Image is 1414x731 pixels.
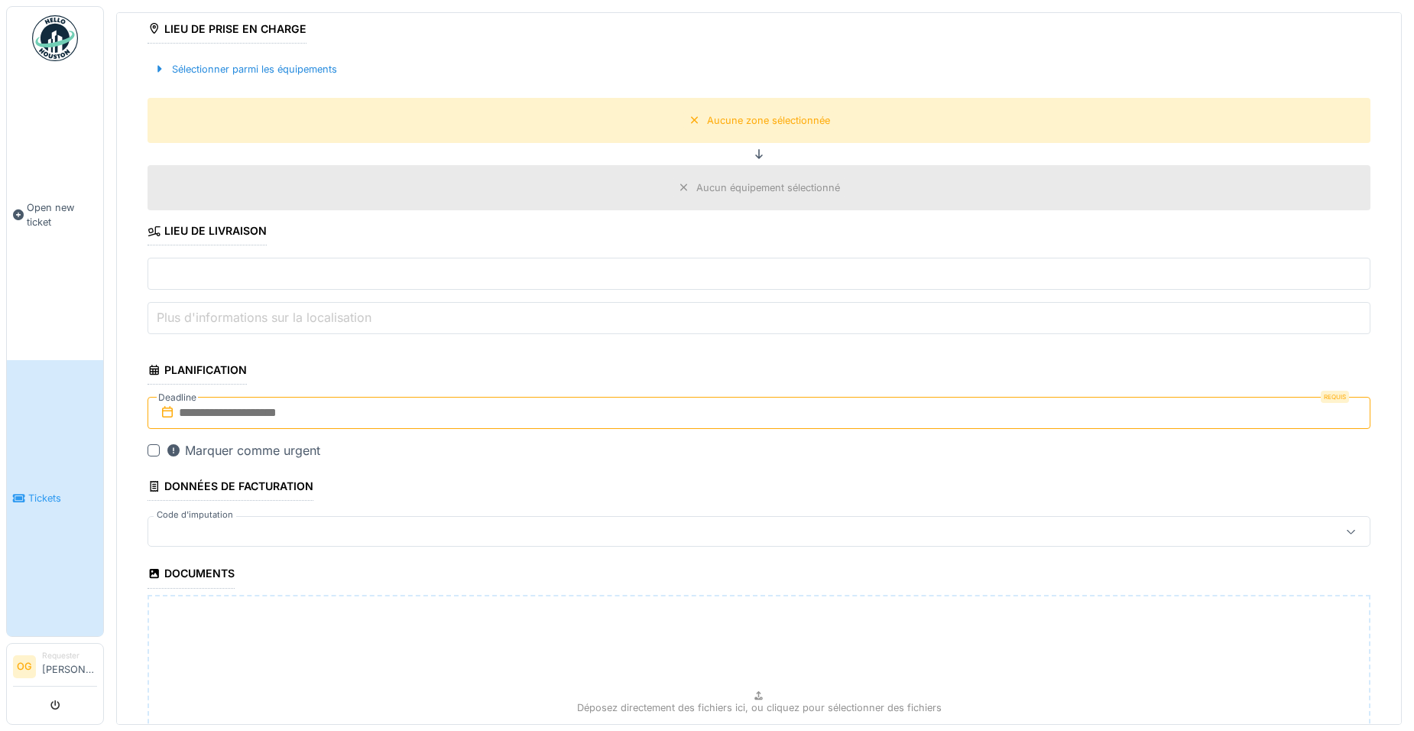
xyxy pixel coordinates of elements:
a: Tickets [7,360,103,636]
div: Lieu de livraison [148,219,267,245]
li: [PERSON_NAME] [42,650,97,683]
img: Badge_color-CXgf-gQk.svg [32,15,78,61]
div: Aucun équipement sélectionné [696,180,840,195]
div: Requester [42,650,97,661]
div: Planification [148,359,247,385]
span: Open new ticket [27,200,97,229]
a: OG Requester[PERSON_NAME] [13,650,97,687]
div: Marquer comme urgent [166,441,320,460]
span: Tickets [28,491,97,505]
div: Aucune zone sélectionnée [707,113,830,128]
div: Données de facturation [148,475,313,501]
div: Documents [148,562,235,588]
p: Déposez directement des fichiers ici, ou cliquez pour sélectionner des fichiers [577,700,942,715]
div: Sélectionner parmi les équipements [148,59,343,80]
a: Open new ticket [7,70,103,360]
li: OG [13,655,36,678]
label: Code d'imputation [154,508,236,521]
label: Deadline [157,389,198,406]
label: Plus d'informations sur la localisation [154,308,375,327]
div: Lieu de prise en charge [148,18,306,44]
div: Requis [1321,391,1349,403]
